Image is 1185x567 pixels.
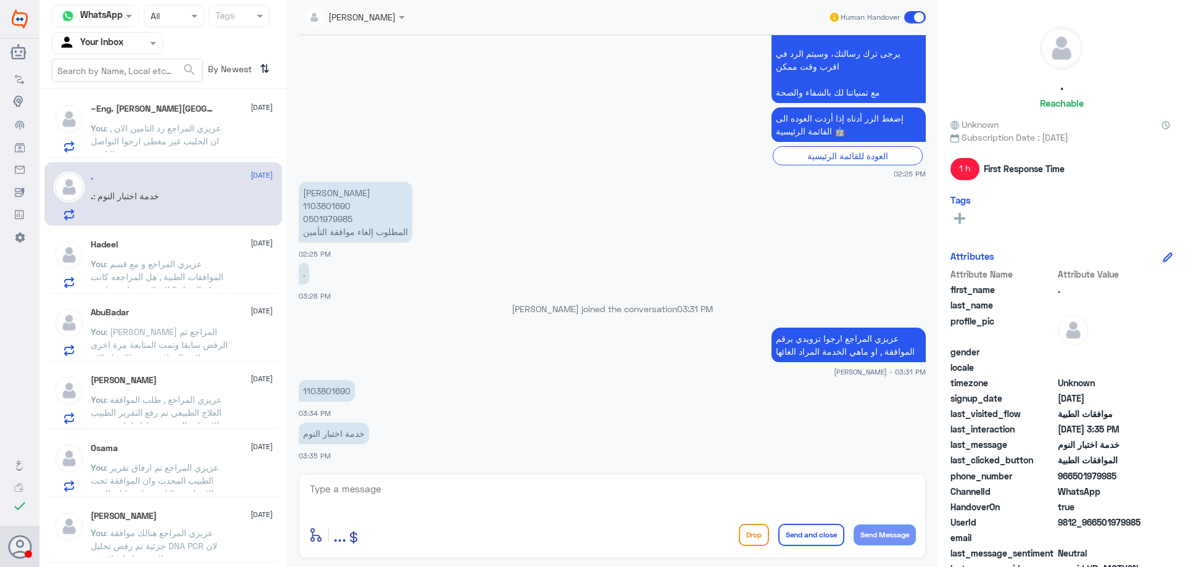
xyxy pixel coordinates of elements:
[91,443,118,453] h5: Osama
[54,511,85,542] img: defaultAdmin.png
[1058,485,1147,498] span: 2
[299,452,331,460] span: 03:35 PM
[54,239,85,270] img: defaultAdmin.png
[778,524,844,546] button: Send and close
[299,380,355,402] p: 6/10/2025, 3:34 PM
[1058,315,1089,346] img: defaultAdmin.png
[214,9,235,25] div: Tags
[854,524,916,545] button: Send Message
[950,315,1055,343] span: profile_pic
[950,250,994,262] h6: Attributes
[1058,500,1147,513] span: true
[1058,361,1147,374] span: null
[91,528,106,538] span: You
[1058,407,1147,420] span: موافقات الطبية
[91,123,106,133] span: You
[771,107,926,142] p: 6/10/2025, 2:25 PM
[950,438,1055,451] span: last_message
[59,7,77,25] img: whatsapp.png
[950,283,1055,296] span: first_name
[950,194,971,205] h6: Tags
[1058,470,1147,482] span: 966501979985
[251,170,273,181] span: [DATE]
[950,131,1173,144] span: Subscription Date : [DATE]
[950,547,1055,560] span: last_message_sentiment
[1041,27,1083,69] img: defaultAdmin.png
[950,158,979,180] span: 1 h
[52,59,202,81] input: Search by Name, Local etc…
[299,409,331,417] span: 03:34 PM
[91,326,228,389] span: : [PERSON_NAME] المراجع تم الرفض سابقا وتمت المتابعة مرة اخرى من زملائي الموافقة تحت الاجراء الان...
[260,59,270,79] i: ⇅
[91,104,218,114] h5: ~Eng. ALMutairi, Hamed
[1058,453,1147,466] span: الموافقات الطبية
[950,361,1055,374] span: locale
[1060,79,1063,93] h5: .
[739,524,769,546] button: Drop
[333,521,346,548] button: ...
[299,250,331,258] span: 02:25 PM
[91,191,93,201] span: .
[54,375,85,406] img: defaultAdmin.png
[93,191,159,201] span: : خدمة اختبار النوم
[91,239,118,250] h5: Hadeel
[841,12,900,23] span: Human Handover
[771,328,926,362] p: 6/10/2025, 3:31 PM
[950,407,1055,420] span: last_visited_flow
[299,263,309,284] p: 6/10/2025, 3:28 PM
[950,485,1055,498] span: ChannelId
[182,60,197,80] button: search
[54,104,85,135] img: defaultAdmin.png
[1058,531,1147,544] span: null
[91,326,106,337] span: You
[950,516,1055,529] span: UserId
[333,523,346,545] span: ...
[251,238,273,249] span: [DATE]
[54,307,85,338] img: defaultAdmin.png
[91,307,129,318] h5: AbuBadar
[91,511,157,521] h5: Nada Abdullah
[677,304,713,314] span: 03:31 PM
[91,375,157,386] h5: Abdullah Nassar
[950,392,1055,405] span: signup_date
[251,305,273,317] span: [DATE]
[251,509,273,520] span: [DATE]
[251,102,273,113] span: [DATE]
[12,499,27,513] i: check
[1058,438,1147,451] span: خدمة اختبار النوم
[91,394,106,405] span: You
[299,292,331,300] span: 03:28 PM
[203,59,255,83] span: By Newest
[950,376,1055,389] span: timezone
[950,470,1055,482] span: phone_number
[251,441,273,452] span: [DATE]
[91,123,221,159] span: : عزيزي المراجع رد التامين الان , ان الحليب غير مغطى ارجوا التواصل مع التامين
[1058,516,1147,529] span: 9812_966501979985
[1058,392,1147,405] span: 2025-10-06T11:25:10.014Z
[91,394,228,470] span: : عزيزي المراجع , طلب الموافقة العلاج الطبيعي تم رفع التقرير الطبيب والاشعات التي تم عملها , اما ...
[299,182,412,242] p: 6/10/2025, 2:25 PM
[1058,423,1147,436] span: 2025-10-06T12:35:10.263Z
[984,162,1065,175] span: First Response Time
[950,453,1055,466] span: last_clicked_button
[91,259,229,295] span: : عزيزي المراجع و مع قسم الموافقات الطبية , هل المراجعه كانت في دلة النخيل ؟ لان لا يوجد اي مراجعة
[950,346,1055,358] span: gender
[54,443,85,474] img: defaultAdmin.png
[251,373,273,384] span: [DATE]
[1058,547,1147,560] span: 0
[8,535,31,558] button: Avatar
[773,146,923,165] div: العودة للقائمة الرئيسية
[1058,346,1147,358] span: null
[91,462,218,511] span: : عزيزي المراجع تم ارفاق تقرير الطبيب المحدث وان الموافقة تحت الاجراء مع التامين , ارجوا انتظار ر...
[91,172,93,182] h5: .
[950,423,1055,436] span: last_interaction
[59,34,77,52] img: yourInbox.svg
[950,268,1055,281] span: Attribute Name
[1058,283,1147,296] span: .
[1058,268,1147,281] span: Attribute Value
[950,299,1055,312] span: last_name
[950,500,1055,513] span: HandoverOn
[182,62,197,77] span: search
[91,462,106,473] span: You
[834,366,926,377] span: [PERSON_NAME] - 03:31 PM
